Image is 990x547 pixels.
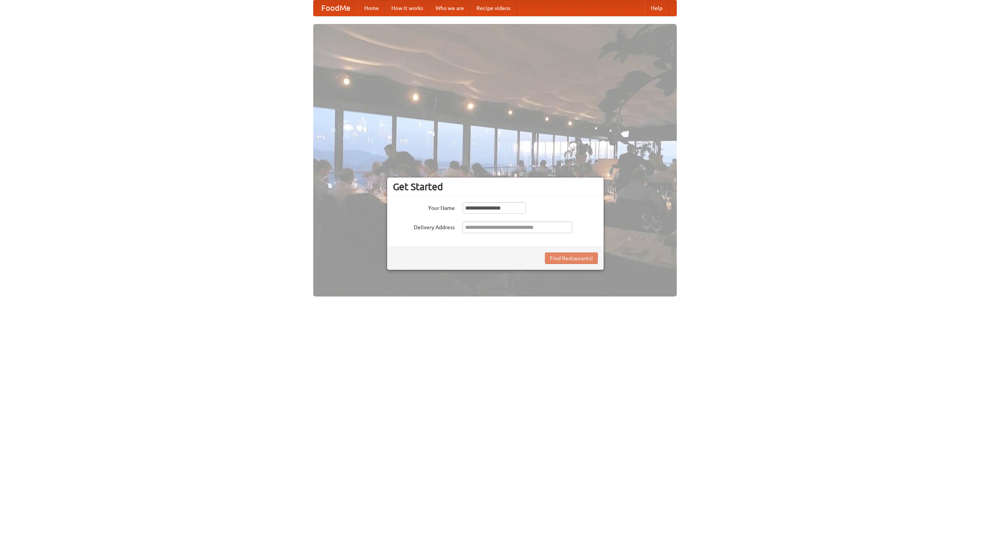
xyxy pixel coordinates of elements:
a: How it works [385,0,429,16]
button: Find Restaurants! [545,252,598,264]
a: FoodMe [314,0,358,16]
label: Delivery Address [393,222,455,231]
label: Your Name [393,202,455,212]
a: Who we are [429,0,470,16]
h3: Get Started [393,181,598,193]
a: Help [645,0,669,16]
a: Recipe videos [470,0,517,16]
a: Home [358,0,385,16]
